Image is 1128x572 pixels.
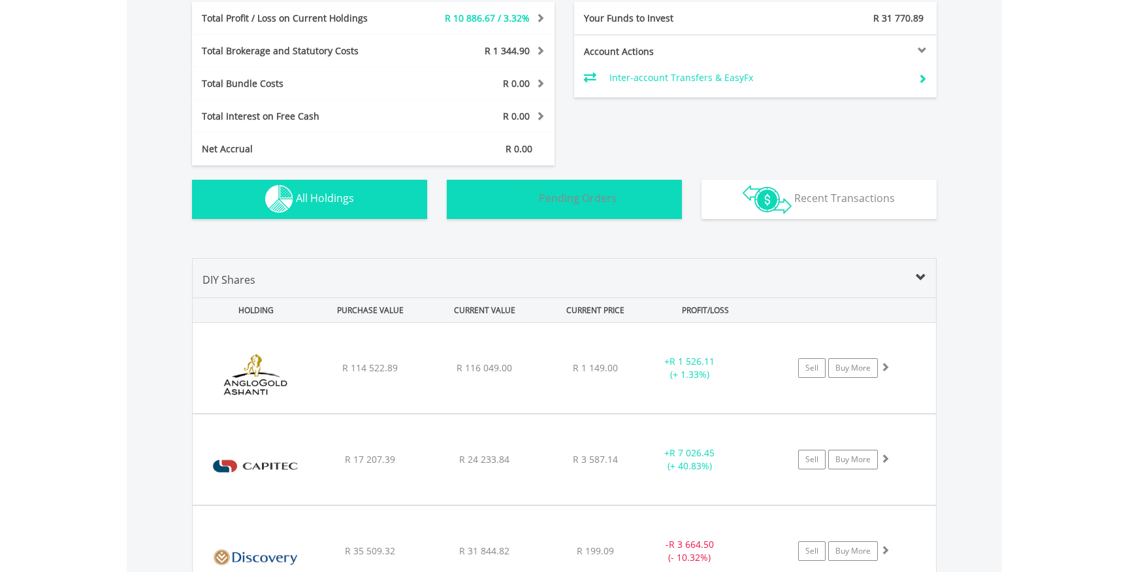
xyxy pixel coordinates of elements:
[669,355,715,367] span: R 1 526.11
[828,358,878,378] a: Buy More
[641,355,739,381] div: + (+ 1.33%)
[511,185,536,213] img: pending_instructions-wht.png
[192,180,427,219] button: All Holdings
[447,180,682,219] button: Pending Orders
[873,12,924,24] span: R 31 770.89
[345,545,395,557] span: R 35 509.32
[192,143,404,156] div: Net Accrual
[743,185,792,214] img: transactions-zar-wht.png
[828,450,878,469] a: Buy More
[199,339,312,410] img: EQU.ZA.ANG.png
[641,538,739,564] div: - (- 10.32%)
[701,180,937,219] button: Recent Transactions
[539,191,617,205] span: Pending Orders
[342,362,398,374] span: R 114 522.89
[798,358,826,378] a: Sell
[574,12,756,25] div: Your Funds to Invest
[506,143,532,155] span: R 0.00
[503,77,530,90] span: R 0.00
[193,298,312,322] div: HOLDING
[457,362,512,374] span: R 116 049.00
[192,77,404,90] div: Total Bundle Costs
[199,431,312,501] img: EQU.ZA.CPI.png
[296,191,354,205] span: All Holdings
[609,68,908,88] td: Inter-account Transfers & EasyFx
[265,185,293,213] img: holdings-wht.png
[669,446,715,459] span: R 7 026.45
[828,541,878,561] a: Buy More
[192,44,404,58] div: Total Brokerage and Statutory Costs
[669,538,714,550] span: R 3 664.50
[345,453,395,465] span: R 17 207.39
[315,298,427,322] div: PURCHASE VALUE
[574,45,756,58] div: Account Actions
[794,191,895,205] span: Recent Transactions
[543,298,647,322] div: CURRENT PRICE
[573,362,618,374] span: R 1 149.00
[459,545,509,557] span: R 31 844.82
[429,298,541,322] div: CURRENT VALUE
[192,110,404,123] div: Total Interest on Free Cash
[503,110,530,122] span: R 0.00
[459,453,509,465] span: R 24 233.84
[798,450,826,469] a: Sell
[573,453,618,465] span: R 3 587.14
[485,44,530,57] span: R 1 344.90
[641,446,739,473] div: + (+ 40.83%)
[445,12,530,24] span: R 10 886.67 / 3.32%
[650,298,762,322] div: PROFIT/LOSS
[192,12,404,25] div: Total Profit / Loss on Current Holdings
[798,541,826,561] a: Sell
[577,545,614,557] span: R 199.09
[202,273,255,287] span: DIY Shares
